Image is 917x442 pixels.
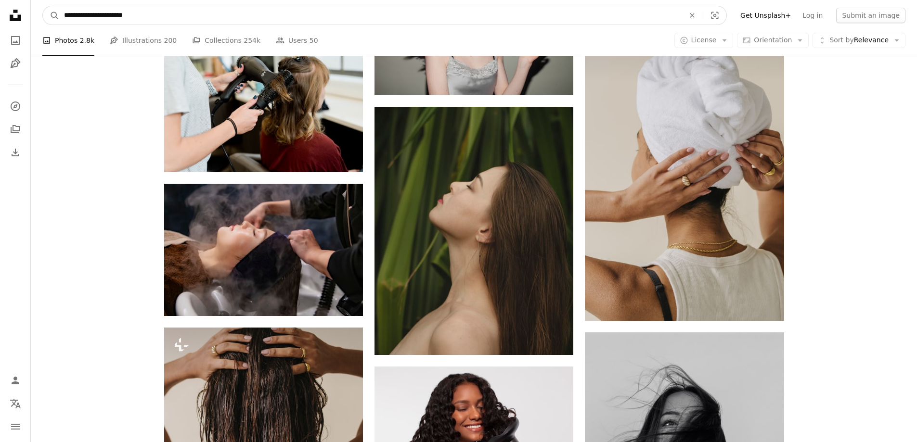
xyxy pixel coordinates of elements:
[164,101,363,110] a: woman in red long sleeve shirt holding hair blower
[310,35,318,46] span: 50
[110,25,177,56] a: Illustrations 200
[6,97,25,116] a: Explore
[6,120,25,139] a: Collections
[164,35,177,46] span: 200
[6,371,25,390] a: Log in / Sign up
[6,31,25,50] a: Photos
[6,6,25,27] a: Home — Unsplash
[42,6,727,25] form: Find visuals sitewide
[735,8,797,23] a: Get Unsplash+
[164,245,363,254] a: a woman getting a steam facial massage at a spa
[737,33,809,48] button: Orientation
[813,33,905,48] button: Sort byRelevance
[164,184,363,316] img: a woman getting a steam facial massage at a spa
[192,25,260,56] a: Collections 254k
[754,36,792,44] span: Orientation
[244,35,260,46] span: 254k
[375,107,573,355] img: woman on front of green leaves
[797,8,828,23] a: Log in
[6,417,25,436] button: Menu
[6,143,25,162] a: Download History
[682,6,703,25] button: Clear
[829,36,889,45] span: Relevance
[6,394,25,413] button: Language
[276,25,318,56] a: Users 50
[43,6,59,25] button: Search Unsplash
[829,36,853,44] span: Sort by
[691,36,717,44] span: License
[375,429,573,437] a: a woman using a hair dryer to dry her hair
[585,23,784,321] img: a woman putting a towel on her head
[703,6,726,25] button: Visual search
[6,54,25,73] a: Illustrations
[836,8,905,23] button: Submit an image
[585,167,784,176] a: a woman putting a towel on her head
[164,39,363,172] img: woman in red long sleeve shirt holding hair blower
[375,227,573,235] a: woman on front of green leaves
[674,33,734,48] button: License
